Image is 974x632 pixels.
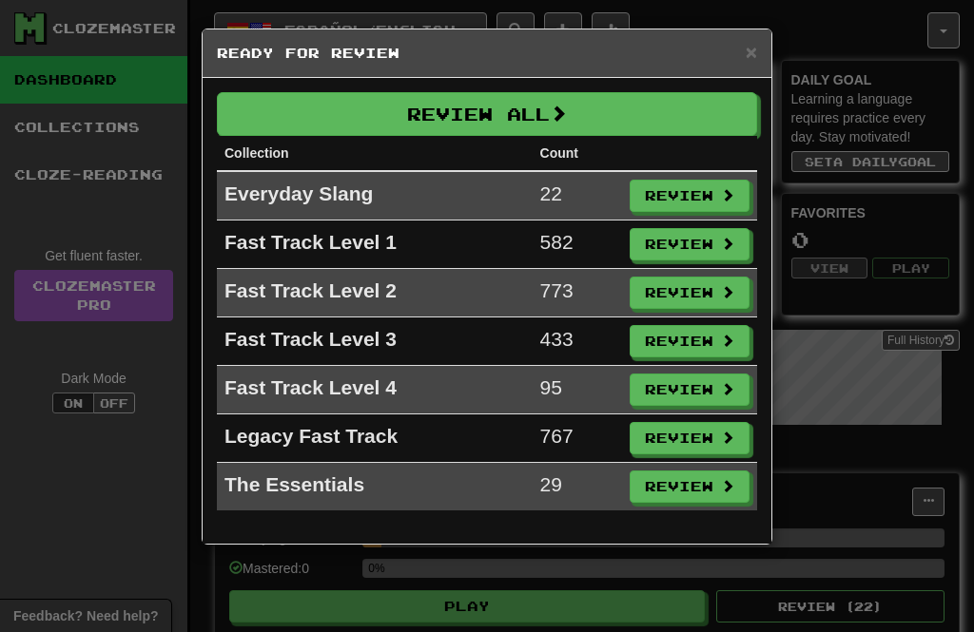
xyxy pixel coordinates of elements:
[217,414,533,463] td: Legacy Fast Track
[217,463,533,511] td: The Essentials
[630,422,750,454] button: Review
[217,317,533,366] td: Fast Track Level 3
[533,463,622,511] td: 29
[217,366,533,414] td: Fast Track Level 4
[533,171,622,220] td: 22
[217,220,533,269] td: Fast Track Level 1
[533,317,622,366] td: 433
[533,220,622,269] td: 582
[630,470,750,503] button: Review
[533,366,622,414] td: 95
[217,269,533,317] td: Fast Track Level 2
[217,171,533,220] td: Everyday Slang
[746,41,757,63] span: ×
[630,373,750,406] button: Review
[217,92,757,136] button: Review All
[533,269,622,317] td: 773
[746,42,757,62] button: Close
[533,136,622,171] th: Count
[630,228,750,260] button: Review
[630,180,750,212] button: Review
[217,136,533,171] th: Collection
[630,325,750,357] button: Review
[630,277,750,309] button: Review
[533,414,622,463] td: 767
[217,44,757,63] h5: Ready for Review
